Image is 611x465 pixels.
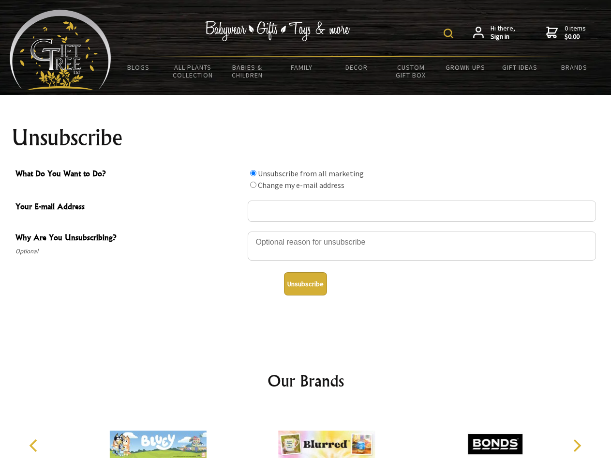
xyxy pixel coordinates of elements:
label: Unsubscribe from all marketing [258,169,364,178]
button: Next [566,435,587,456]
img: Babyware - Gifts - Toys and more... [10,10,111,90]
label: Change my e-mail address [258,180,344,190]
a: Gift Ideas [492,57,547,77]
a: 0 items$0.00 [546,24,586,41]
h2: Our Brands [19,369,592,392]
span: Optional [15,246,243,257]
strong: $0.00 [565,32,586,41]
img: Babywear - Gifts - Toys & more [205,21,350,41]
span: Why Are You Unsubscribing? [15,232,243,246]
span: 0 items [565,24,586,41]
a: Custom Gift Box [384,57,438,85]
input: What Do You Want to Do? [250,182,256,188]
span: Hi there, [491,24,515,41]
a: BLOGS [111,57,166,77]
a: Hi there,Sign in [473,24,515,41]
textarea: Why Are You Unsubscribing? [248,232,596,261]
a: Grown Ups [438,57,492,77]
a: Decor [329,57,384,77]
img: product search [444,29,453,38]
input: What Do You Want to Do? [250,170,256,176]
button: Previous [24,435,45,456]
h1: Unsubscribe [12,126,600,149]
a: All Plants Collection [166,57,221,85]
span: What Do You Want to Do? [15,168,243,182]
a: Family [275,57,329,77]
input: Your E-mail Address [248,201,596,222]
button: Unsubscribe [284,272,327,295]
span: Your E-mail Address [15,201,243,215]
strong: Sign in [491,32,515,41]
a: Babies & Children [220,57,275,85]
a: Brands [547,57,602,77]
